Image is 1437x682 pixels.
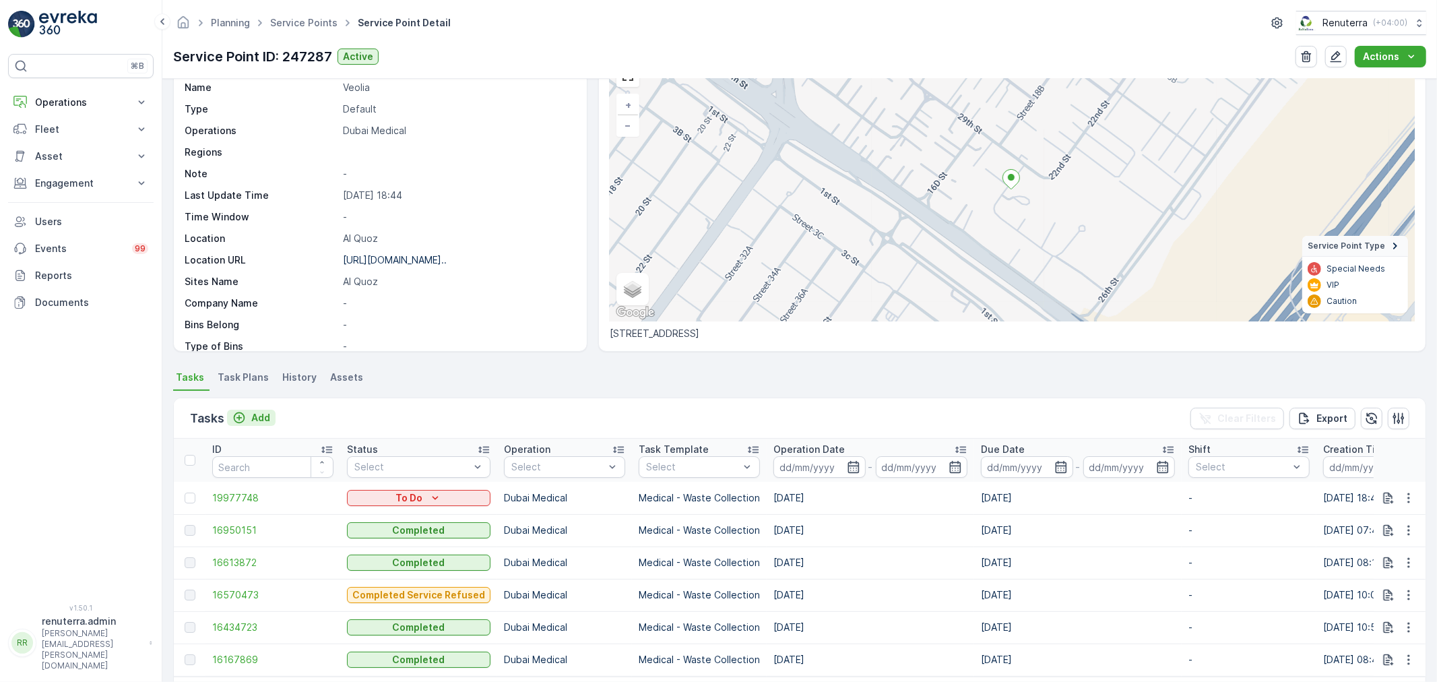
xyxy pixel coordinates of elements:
p: 99 [135,243,146,254]
p: [DATE] 18:44 [343,189,573,202]
a: Homepage [176,20,191,32]
button: Completed [347,555,490,571]
a: 16167869 [212,653,333,666]
td: [DATE] [974,514,1182,547]
p: - [1188,653,1310,666]
td: [DATE] [767,482,974,514]
p: Dubai Medical [504,524,625,537]
div: Toggle Row Selected [185,654,195,665]
p: Operations [185,124,338,137]
p: Dubai Medical [504,491,625,505]
p: Default [343,102,573,116]
p: Users [35,215,148,228]
p: Clear Filters [1217,412,1276,425]
a: Events99 [8,235,154,262]
button: Actions [1355,46,1426,67]
img: logo_light-DOdMpM7g.png [39,11,97,38]
p: Medical - Waste Collection [639,588,760,602]
p: Completed [393,556,445,569]
button: Fleet [8,116,154,143]
p: Creation Time [1323,443,1390,456]
p: - [1188,588,1310,602]
p: Name [185,81,338,94]
span: 16950151 [212,524,333,537]
p: renuterra.admin [42,615,143,628]
p: - [1188,491,1310,505]
p: Events [35,242,124,255]
p: [URL][DOMAIN_NAME].. [343,254,447,266]
p: Task Template [639,443,709,456]
p: - [343,318,573,332]
div: Toggle Row Selected [185,525,195,536]
p: Location [185,232,338,245]
p: Regions [185,146,338,159]
p: Dubai Medical [343,124,573,137]
p: Documents [35,296,148,309]
p: Location URL [185,253,338,267]
p: Renuterra [1322,16,1368,30]
p: Active [343,50,373,63]
p: Actions [1363,50,1399,63]
p: Operations [35,96,127,109]
div: Toggle Row Selected [185,622,195,633]
p: Select [1196,460,1289,474]
button: Renuterra(+04:00) [1296,11,1426,35]
input: dd/mm/yyyy [876,456,968,478]
p: Completed Service Refused [352,588,485,602]
p: Bins Belong [185,318,338,332]
p: - [343,210,573,224]
p: Service Point ID: 247287 [173,46,332,67]
p: Medical - Waste Collection [639,491,760,505]
p: Note [185,167,338,181]
p: - [343,340,573,353]
div: Toggle Row Selected [185,557,195,568]
td: [DATE] [974,579,1182,611]
input: dd/mm/yyyy [1083,456,1176,478]
button: Operations [8,89,154,116]
p: ( +04:00 ) [1373,18,1407,28]
div: Toggle Row Selected [185,590,195,600]
td: [DATE] [767,644,974,676]
button: Completed [347,522,490,538]
a: Open this area in Google Maps (opens a new window) [613,304,658,321]
input: dd/mm/yyyy [981,456,1073,478]
span: − [625,119,631,131]
a: Zoom In [618,95,638,115]
a: Service Points [270,17,338,28]
p: - [868,459,873,475]
p: ⌘B [131,61,144,71]
button: Completed [347,619,490,635]
td: [DATE] [974,644,1182,676]
p: Asset [35,150,127,163]
span: v 1.50.1 [8,604,154,612]
p: Operation Date [773,443,845,456]
a: 16434723 [212,621,333,634]
p: Add [251,411,270,425]
button: Completed Service Refused [347,587,490,603]
a: Reports [8,262,154,289]
p: Dubai Medical [504,653,625,666]
p: - [343,167,573,181]
p: VIP [1327,280,1339,290]
input: dd/mm/yyyy [773,456,866,478]
p: Last Update Time [185,189,338,202]
button: Completed [347,652,490,668]
p: Veolia [343,81,573,94]
a: 19977748 [212,491,333,505]
span: Assets [330,371,363,384]
p: Reports [35,269,148,282]
a: 16613872 [212,556,333,569]
a: Zoom Out [618,115,638,135]
p: Al Quoz [343,275,573,288]
div: Toggle Row Selected [185,493,195,503]
button: Asset [8,143,154,170]
span: Service Point Type [1308,241,1385,251]
p: Fleet [35,123,127,136]
td: [DATE] [767,611,974,644]
td: [DATE] [974,482,1182,514]
p: To Do [396,491,423,505]
img: Google [613,304,658,321]
summary: Service Point Type [1302,236,1408,257]
p: Operation [504,443,550,456]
